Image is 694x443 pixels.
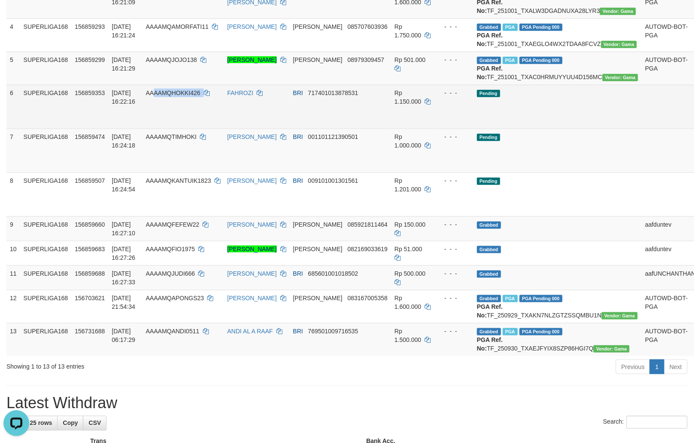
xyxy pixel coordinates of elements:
[83,416,107,431] a: CSV
[348,221,388,228] span: Copy 085921811464 to clipboard
[57,416,83,431] a: Copy
[20,290,72,323] td: SUPERLIGA168
[293,246,342,252] span: [PERSON_NAME]
[394,221,425,228] span: Rp 150.000
[600,8,636,15] span: Vendor URL: https://trx31.1velocity.biz
[146,23,208,30] span: AAAAMQAMORFATI11
[437,55,470,64] div: - - -
[6,129,20,172] td: 7
[437,176,470,185] div: - - -
[75,133,105,140] span: 156859474
[520,57,563,64] span: PGA Pending
[112,89,135,105] span: [DATE] 16:22:16
[6,323,20,356] td: 13
[477,303,503,319] b: PGA Ref. No:
[146,328,199,335] span: AAAAMQANDI0511
[6,265,20,290] td: 11
[593,345,630,353] span: Vendor URL: https://trx31.1velocity.biz
[603,416,688,429] label: Search:
[227,23,277,30] a: [PERSON_NAME]
[20,241,72,265] td: SUPERLIGA168
[627,416,688,429] input: Search:
[477,295,501,302] span: Grabbed
[503,24,518,31] span: Marked by aafheankoy
[394,89,421,105] span: Rp 1.150.000
[348,246,388,252] span: Copy 082169033619 to clipboard
[112,23,135,39] span: [DATE] 16:21:24
[293,23,342,30] span: [PERSON_NAME]
[477,57,501,64] span: Grabbed
[112,328,135,343] span: [DATE] 06:17:29
[437,245,470,253] div: - - -
[650,360,664,374] a: 1
[6,216,20,241] td: 9
[146,246,195,252] span: AAAAMQFIO1975
[146,56,197,63] span: AAAAMQJOJO138
[146,133,196,140] span: AAAAMQTIMHOKI
[146,270,195,277] span: AAAAMQJUDI666
[394,177,421,193] span: Rp 1.201.000
[227,295,277,301] a: [PERSON_NAME]
[6,18,20,52] td: 4
[477,134,500,141] span: Pending
[348,56,385,63] span: Copy 08979309457 to clipboard
[20,18,72,52] td: SUPERLIGA168
[146,295,204,301] span: AAAAMQAPONGS23
[520,24,563,31] span: PGA Pending
[146,89,200,96] span: AAAAMQHOKKI426
[437,22,470,31] div: - - -
[477,336,503,352] b: PGA Ref. No:
[6,241,20,265] td: 10
[601,41,637,48] span: Vendor URL: https://trx31.1velocity.biz
[437,220,470,229] div: - - -
[227,89,254,96] a: FAHROZI
[474,323,642,356] td: TF_250930_TXAEJFYIX8SZP86HGI7Q
[75,89,105,96] span: 156859353
[520,328,563,335] span: PGA Pending
[602,312,638,320] span: Vendor URL: https://trx31.1velocity.biz
[112,295,135,310] span: [DATE] 21:54:34
[394,246,422,252] span: Rp 51.000
[437,269,470,278] div: - - -
[477,178,500,185] span: Pending
[394,56,425,63] span: Rp 501.000
[227,270,277,277] a: [PERSON_NAME]
[75,295,105,301] span: 156703621
[75,246,105,252] span: 156859683
[348,295,388,301] span: Copy 083167005358 to clipboard
[477,271,501,278] span: Grabbed
[437,294,470,302] div: - - -
[75,56,105,63] span: 156859299
[503,295,518,302] span: Marked by aafchhiseyha
[348,23,388,30] span: Copy 085707603936 to clipboard
[616,360,650,374] a: Previous
[6,172,20,216] td: 8
[146,177,211,184] span: AAAAMQKANTUIK1823
[227,221,277,228] a: [PERSON_NAME]
[474,18,642,52] td: TF_251001_TXAEGLO4WX2TDAA8FCVZ
[112,56,135,72] span: [DATE] 16:21:29
[394,295,421,310] span: Rp 1.600.000
[394,133,421,149] span: Rp 1.000.000
[474,52,642,85] td: TF_251001_TXAC0HRMUYYUU4D156MC
[520,295,563,302] span: PGA Pending
[477,32,503,47] b: PGA Ref. No:
[293,295,342,301] span: [PERSON_NAME]
[6,52,20,85] td: 5
[477,90,500,97] span: Pending
[293,133,303,140] span: BRI
[308,89,358,96] span: Copy 717401013878531 to clipboard
[394,270,425,277] span: Rp 500.000
[308,328,358,335] span: Copy 769501009716535 to clipboard
[474,290,642,323] td: TF_250929_TXAKN7NLZGTZSSQMBU1N
[20,129,72,172] td: SUPERLIGA168
[308,177,358,184] span: Copy 009101001301561 to clipboard
[112,177,135,193] span: [DATE] 16:24:54
[75,23,105,30] span: 156859293
[227,246,277,252] a: [PERSON_NAME]
[602,74,639,81] span: Vendor URL: https://trx31.1velocity.biz
[20,216,72,241] td: SUPERLIGA168
[477,65,503,80] b: PGA Ref. No:
[394,328,421,343] span: Rp 1.500.000
[503,328,518,335] span: Marked by aafromsomean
